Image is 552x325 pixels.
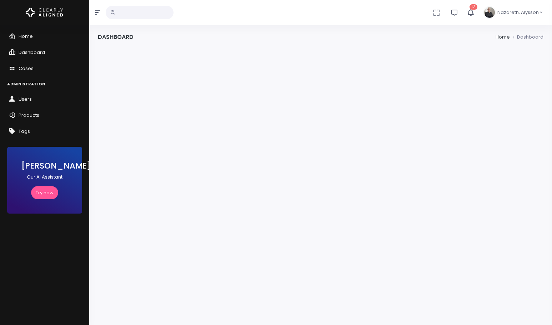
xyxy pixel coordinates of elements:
span: 17 [470,4,477,10]
p: Our AI Assistant [21,174,68,181]
span: Nazareth, Alysson [497,9,539,16]
span: Tags [19,128,30,135]
span: Users [19,96,32,102]
a: Try now [31,186,58,199]
img: Logo Horizontal [26,5,63,20]
li: Dashboard [510,34,543,41]
span: Cases [19,65,34,72]
li: Home [496,34,510,41]
span: Dashboard [19,49,45,56]
h4: Dashboard [98,34,134,40]
img: Header Avatar [483,6,496,19]
span: Products [19,112,39,119]
span: Home [19,33,33,40]
h3: [PERSON_NAME] [21,161,68,171]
